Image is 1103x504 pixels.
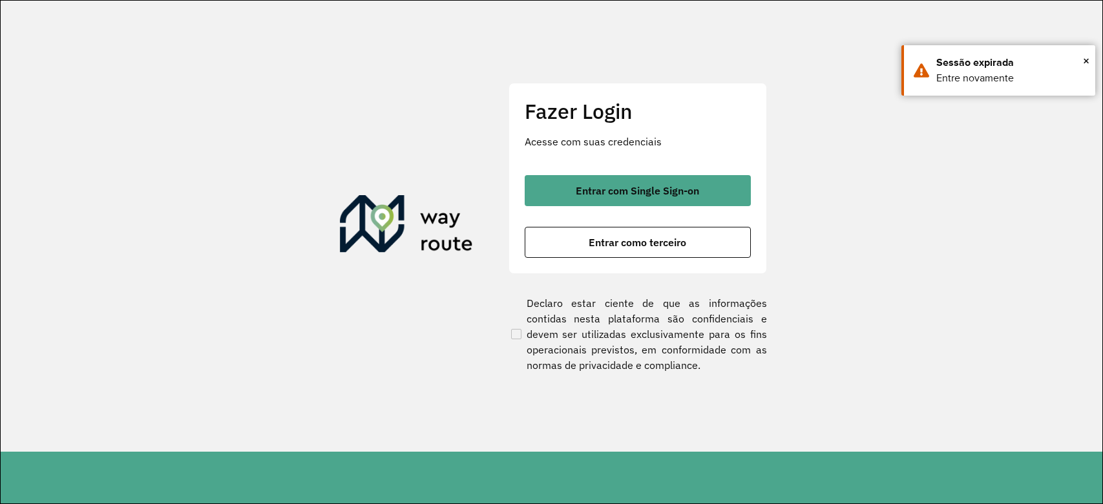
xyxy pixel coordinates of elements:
div: Sessão expirada [936,55,1086,70]
button: button [525,227,751,258]
button: Close [1083,51,1089,70]
span: Entrar como terceiro [589,237,686,247]
div: Entre novamente [936,70,1086,86]
p: Acesse com suas credenciais [525,134,751,149]
button: button [525,175,751,206]
span: Entrar com Single Sign-on [576,185,699,196]
img: Roteirizador AmbevTech [340,195,473,257]
label: Declaro estar ciente de que as informações contidas nesta plataforma são confidenciais e devem se... [509,295,767,373]
h2: Fazer Login [525,99,751,123]
span: × [1083,51,1089,70]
